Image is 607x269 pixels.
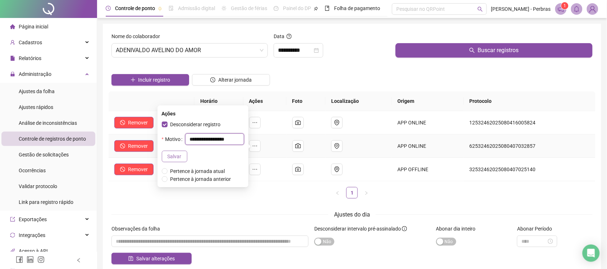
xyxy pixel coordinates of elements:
td: 62532462025080407032857 [464,134,595,158]
span: Admissão digital [178,5,215,11]
span: Controle de registros de ponto [19,136,86,142]
button: right [361,187,372,199]
span: api [10,249,15,254]
th: Localização [325,91,392,111]
span: export [10,217,15,222]
span: stop [120,143,125,149]
span: save [128,256,133,261]
th: Origem [392,91,464,111]
span: Página inicial [19,24,48,29]
img: 85049 [587,4,598,14]
span: Exportações [19,216,47,222]
span: [PERSON_NAME] - Perbras [491,5,551,13]
td: APP OFFLINE [392,158,464,181]
span: Gestão de solicitações [19,152,69,158]
span: Pertence à jornada anterior [170,176,231,182]
span: clock-circle [106,6,111,11]
span: stop [120,167,125,172]
span: Ocorrências [19,168,46,173]
span: search [478,6,483,12]
span: home [10,24,15,29]
td: APP ONLINE [392,134,464,158]
button: Salvar alterações [111,253,192,264]
label: Observações da folha [111,225,165,233]
span: clock-circle [210,77,215,82]
span: right [364,191,369,195]
span: Remover [128,165,148,173]
span: 1 [564,3,566,8]
label: Motivo [162,133,185,145]
span: Controle de ponto [115,5,155,11]
span: Cadastros [19,40,42,45]
td: 12532462025080416005824 [464,111,595,134]
span: left [336,191,340,195]
td: APP ONLINE [392,111,464,134]
span: Data [274,33,284,39]
button: Buscar registros [396,43,593,58]
span: lock [10,72,15,77]
span: camera [295,120,301,126]
span: Salvar alterações [136,255,175,263]
th: Foto [287,91,325,111]
span: bell [574,6,580,12]
span: ADENIVALDO AVELINO DO AMOR [116,44,264,57]
sup: 1 [561,2,569,9]
span: Folha de pagamento [334,5,380,11]
span: instagram [37,256,45,263]
span: Salvar [168,152,182,160]
span: stop [120,120,125,125]
span: book [325,6,330,11]
span: left [76,258,81,263]
button: left [332,187,343,199]
span: Painel do DP [283,5,311,11]
span: Ajustes da folha [19,88,55,94]
button: Salvar [162,151,187,162]
span: ellipsis [252,120,258,126]
span: search [469,47,475,53]
span: ellipsis [252,143,258,149]
span: environment [334,143,340,149]
span: dashboard [274,6,279,11]
li: 1 [346,187,358,199]
li: Página anterior [332,187,343,199]
th: Ações [243,91,287,111]
span: Remover [128,119,148,127]
span: plus [131,77,136,82]
span: Pertence à jornada atual [170,168,225,174]
li: Próxima página [361,187,372,199]
span: sun [222,6,227,11]
span: file [10,56,15,61]
span: linkedin [27,256,34,263]
span: notification [558,6,564,12]
span: camera [295,143,301,149]
td: 32532462025080407025140 [464,158,595,181]
span: facebook [16,256,23,263]
span: pushpin [158,6,162,11]
label: Abonar dia inteiro [436,225,480,233]
label: Nome do colaborador [111,32,165,40]
button: Remover [114,164,154,175]
span: Alterar jornada [218,76,252,84]
span: Acesso à API [19,248,48,254]
span: Desconsiderar intervalo pré-assinalado [314,226,401,232]
span: file-done [169,6,174,11]
th: Protocolo [464,91,595,111]
span: ellipsis [252,167,258,172]
button: Alterar jornada [192,74,270,86]
span: Ajustes do dia [334,211,370,218]
span: Análise de inconsistências [19,120,77,126]
span: camera [295,167,301,172]
span: Relatórios [19,55,41,61]
span: Incluir registro [138,76,170,84]
a: 1 [347,187,357,198]
span: user-add [10,40,15,45]
span: Ajustes rápidos [19,104,53,110]
button: Remover [114,140,154,152]
span: sync [10,233,15,238]
div: Open Intercom Messenger [583,245,600,262]
button: Incluir registro [111,74,189,86]
span: Desconsiderar registro [170,122,221,127]
span: environment [334,120,340,126]
span: Gestão de férias [231,5,267,11]
span: Link para registro rápido [19,199,73,205]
